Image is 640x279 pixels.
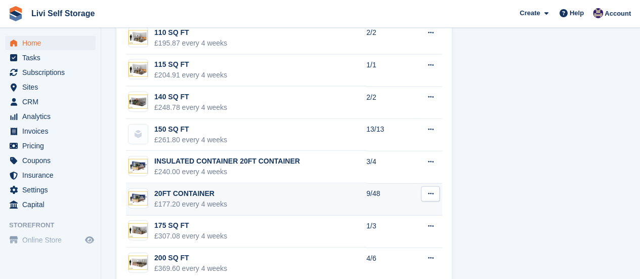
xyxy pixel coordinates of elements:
[154,220,227,231] div: 175 SQ FT
[5,183,96,197] a: menu
[366,22,413,55] td: 2/2
[129,159,148,174] img: 20-ft-container.jpg
[5,109,96,124] a: menu
[154,92,227,102] div: 140 SQ FT
[520,8,540,18] span: Create
[154,253,227,263] div: 200 SQ FT
[5,124,96,138] a: menu
[366,216,413,248] td: 1/3
[129,62,148,77] img: 100-sqft-unit.jpg
[154,102,227,113] div: £248.78 every 4 weeks
[5,197,96,212] a: menu
[154,135,227,145] div: £261.80 every 4 weeks
[366,55,413,87] td: 1/1
[5,233,96,247] a: menu
[129,30,148,45] img: 100-sqft-unit.jpg
[22,80,83,94] span: Sites
[22,51,83,65] span: Tasks
[154,188,227,199] div: 20FT CONTAINER
[154,156,300,167] div: INSULATED CONTAINER 20FT CONTAINER
[366,151,413,183] td: 3/4
[129,223,148,238] img: 175-sqft-unit.jpg
[5,168,96,182] a: menu
[593,8,603,18] img: Jim
[22,197,83,212] span: Capital
[129,95,148,109] img: 140-sqft-unit.jpg
[154,231,227,242] div: £307.08 every 4 weeks
[154,70,227,81] div: £204.91 every 4 weeks
[129,125,148,144] img: blank-unit-type-icon-ffbac7b88ba66c5e286b0e438baccc4b9c83835d4c34f86887a83fc20ec27e7b.svg
[9,220,101,230] span: Storefront
[83,234,96,246] a: Preview store
[22,65,83,79] span: Subscriptions
[22,36,83,50] span: Home
[22,153,83,168] span: Coupons
[5,36,96,50] a: menu
[8,6,23,21] img: stora-icon-8386f47178a22dfd0bd8f6a31ec36ba5ce8667c1dd55bd0f319d3a0aa187defe.svg
[154,263,227,274] div: £369.60 every 4 weeks
[366,119,413,151] td: 13/13
[570,8,584,18] span: Help
[154,38,227,49] div: £195.87 every 4 weeks
[366,183,413,216] td: 9/48
[22,95,83,109] span: CRM
[154,167,300,177] div: £240.00 every 4 weeks
[5,65,96,79] a: menu
[5,153,96,168] a: menu
[27,5,99,22] a: Livi Self Storage
[366,87,413,119] td: 2/2
[22,139,83,153] span: Pricing
[154,199,227,210] div: £177.20 every 4 weeks
[129,191,148,206] img: 20-ft-container.jpg
[22,233,83,247] span: Online Store
[22,109,83,124] span: Analytics
[5,139,96,153] a: menu
[22,183,83,197] span: Settings
[154,124,227,135] div: 150 SQ FT
[5,80,96,94] a: menu
[22,124,83,138] span: Invoices
[5,95,96,109] a: menu
[605,9,631,19] span: Account
[154,59,227,70] div: 115 SQ FT
[129,256,148,270] img: 200-sqft-unit.jpg
[5,51,96,65] a: menu
[22,168,83,182] span: Insurance
[154,27,227,38] div: 110 SQ FT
